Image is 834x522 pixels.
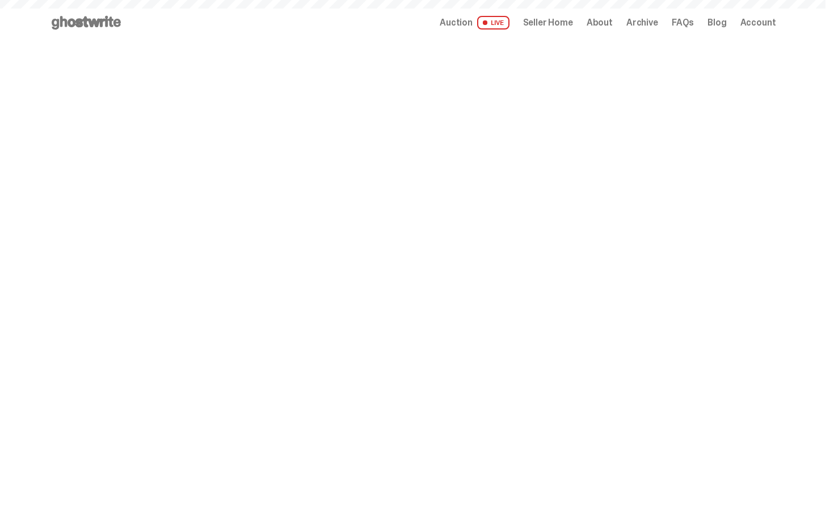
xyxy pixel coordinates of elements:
[626,18,658,27] a: Archive
[440,16,509,30] a: Auction LIVE
[707,18,726,27] a: Blog
[672,18,694,27] a: FAQs
[740,18,776,27] a: Account
[523,18,573,27] a: Seller Home
[587,18,613,27] a: About
[477,16,509,30] span: LIVE
[440,18,473,27] span: Auction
